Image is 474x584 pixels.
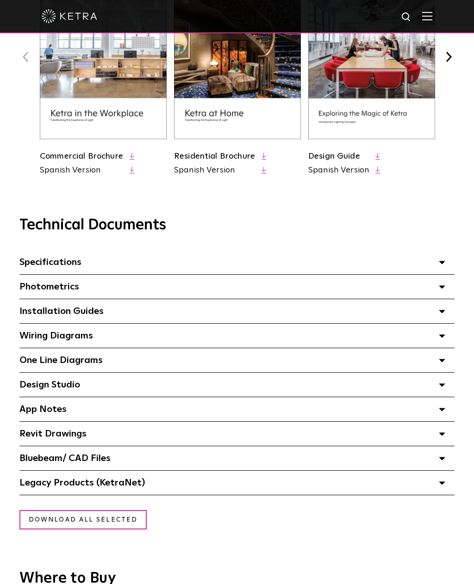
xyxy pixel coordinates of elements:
[308,165,369,176] a: Spanish Version
[19,380,80,389] span: Design Studio
[40,152,123,160] a: Commercial Brochure
[19,429,87,438] span: Revit Drawings
[19,307,104,316] span: Installation Guides
[19,510,147,530] a: Download all selected
[19,405,67,414] span: App Notes
[19,454,111,463] span: Bluebeam/ CAD Files
[19,331,93,340] span: Wiring Diagrams
[401,12,412,23] img: search icon
[174,165,255,176] a: Spanish Version
[40,165,123,176] a: Spanish Version
[19,51,31,63] button: Previous
[42,9,97,23] img: ketra-logo-2019-white
[308,152,360,160] a: Design Guide
[422,12,432,20] img: Hamburger%20Nav.svg
[19,282,79,291] span: Photometrics
[19,478,145,487] span: Legacy Products (KetraNet)
[19,216,455,234] h3: Technical Documents
[19,356,103,365] span: One Line Diagrams
[174,152,255,160] a: Residential Brochure
[443,51,455,63] button: Next
[19,258,81,267] span: Specifications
